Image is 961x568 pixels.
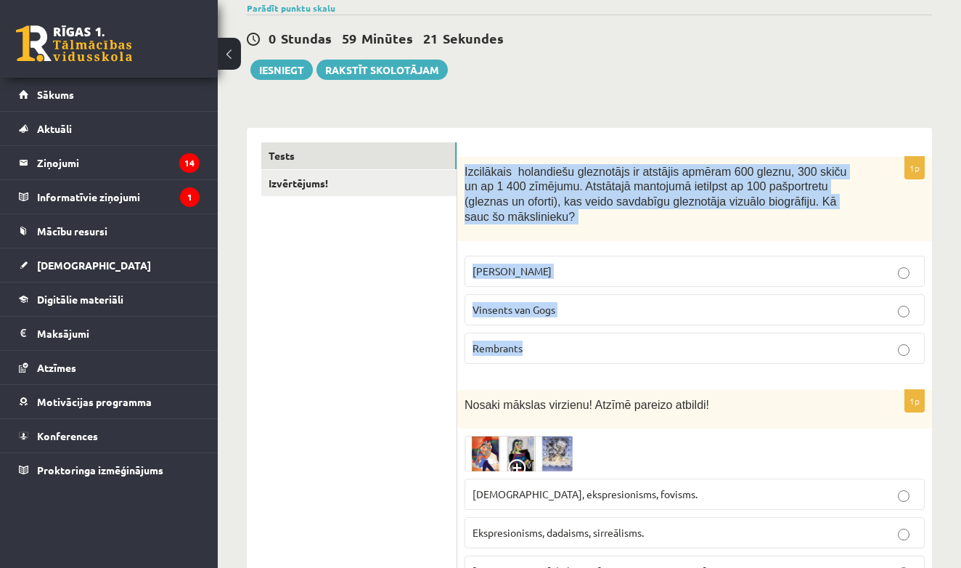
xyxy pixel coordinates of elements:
span: Konferences [37,429,98,442]
p: 1p [904,156,925,179]
span: [DEMOGRAPHIC_DATA] [37,259,151,272]
span: Aktuāli [37,122,72,135]
span: Minūtes [361,30,413,46]
i: 1 [180,187,200,207]
a: Informatīvie ziņojumi1 [19,180,200,214]
a: Mācību resursi [19,214,200,248]
span: Mācību resursi [37,224,107,238]
a: Konferences [19,419,200,453]
span: Sākums [37,88,74,101]
a: [DEMOGRAPHIC_DATA] [19,248,200,282]
p: 1p [904,389,925,413]
span: Sekundes [443,30,504,46]
span: 59 [342,30,356,46]
a: Ziņojumi14 [19,146,200,179]
legend: Maksājumi [37,317,200,350]
span: Vinsents van Gogs [473,303,555,316]
span: Stundas [281,30,332,46]
a: Tests [261,142,457,169]
a: Parādīt punktu skalu [247,2,335,14]
a: Maksājumi [19,317,200,350]
a: Sākums [19,78,200,111]
span: Digitālie materiāli [37,293,123,306]
img: Ekr%C4%81nuz%C5%86%C4%93mums_2024-07-21_133040.png [465,436,573,471]
span: Proktoringa izmēģinājums [37,463,163,476]
span: [PERSON_NAME] [473,264,552,277]
a: Izvērtējums! [261,170,457,197]
a: Proktoringa izmēģinājums [19,453,200,487]
i: 14 [179,153,200,173]
input: Rembrants [898,344,909,356]
a: Aktuāli [19,112,200,145]
input: [DEMOGRAPHIC_DATA], ekspresionisms, fovisms. [898,490,909,502]
legend: Informatīvie ziņojumi [37,180,200,214]
span: Motivācijas programma [37,395,152,408]
span: 0 [269,30,276,46]
span: 21 [423,30,438,46]
input: Vinsents van Gogs [898,306,909,317]
span: Rembrants [473,341,523,354]
a: Rakstīt skolotājam [316,60,448,80]
button: Iesniegt [250,60,313,80]
span: Nosaki mākslas virzienu! Atzīmē pareizo atbildi! [465,399,709,411]
span: Izcilākais holandiešu gleznotājs ir atstājis apmēram 600 gleznu, 300 skiču un ap 1 400 zīmējumu. ... [465,166,847,223]
span: [DEMOGRAPHIC_DATA], ekspresionisms, fovisms. [473,487,698,500]
a: Motivācijas programma [19,385,200,418]
input: Ekspresionisms, dadaisms, sirreālisms. [898,529,909,540]
legend: Ziņojumi [37,146,200,179]
span: Ekspresionisms, dadaisms, sirreālisms. [473,526,644,539]
input: [PERSON_NAME] [898,267,909,279]
a: Digitālie materiāli [19,283,200,316]
a: Atzīmes [19,351,200,384]
span: Atzīmes [37,361,76,374]
a: Rīgas 1. Tālmācības vidusskola [16,25,132,62]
